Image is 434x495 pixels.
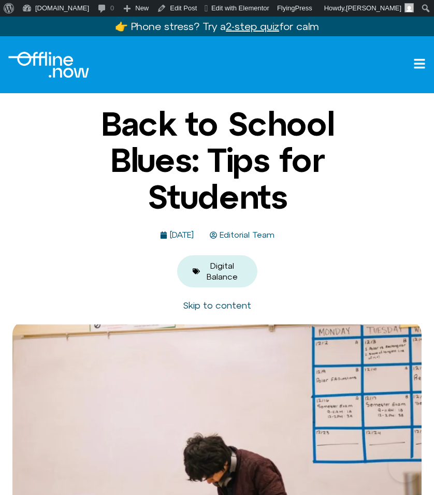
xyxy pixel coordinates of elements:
a: [DATE] [160,230,194,240]
div: Logo [8,52,89,78]
a: Editorial Team [210,230,274,240]
a: Open menu [413,57,426,70]
a: Digital Balance [207,261,238,281]
span: Editorial Team [217,230,274,240]
time: [DATE] [170,230,194,239]
iframe: Botpress [388,449,422,483]
a: 👉 Phone stress? Try a2-step quizfor calm [115,20,319,32]
u: 2-step quiz [226,20,279,32]
img: Offline.Now logo in white. Text of the words offline.now with a line going through the "O" [8,52,89,78]
a: Skip to content [183,300,251,311]
span: [PERSON_NAME] [346,4,401,12]
span: Edit with Elementor [211,4,269,12]
h1: Back to School Blues: Tips for Students [56,106,378,215]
